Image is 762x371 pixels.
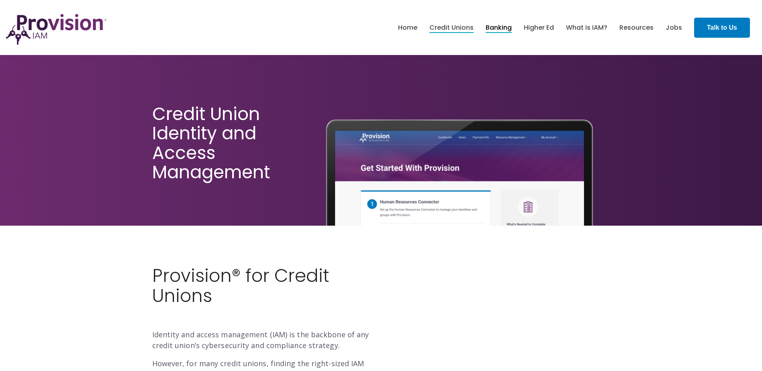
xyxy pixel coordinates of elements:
[152,329,375,351] p: Identity and access management (IAM) is the backbone of any credit union’s cybersecurity and comp...
[666,21,682,35] a: Jobs
[392,15,688,41] nav: menu
[152,102,270,184] span: Credit Union Identity and Access Management
[524,21,554,35] a: Higher Ed
[566,21,607,35] a: What is IAM?
[398,21,417,35] a: Home
[619,21,654,35] a: Resources
[152,266,375,326] h2: Provision® for Credit Unions
[486,21,512,35] a: Banking
[429,21,474,35] a: Credit Unions
[694,18,750,38] a: Talk to Us
[707,24,737,31] strong: Talk to Us
[6,14,106,45] img: ProvisionIAM-Logo-Purple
